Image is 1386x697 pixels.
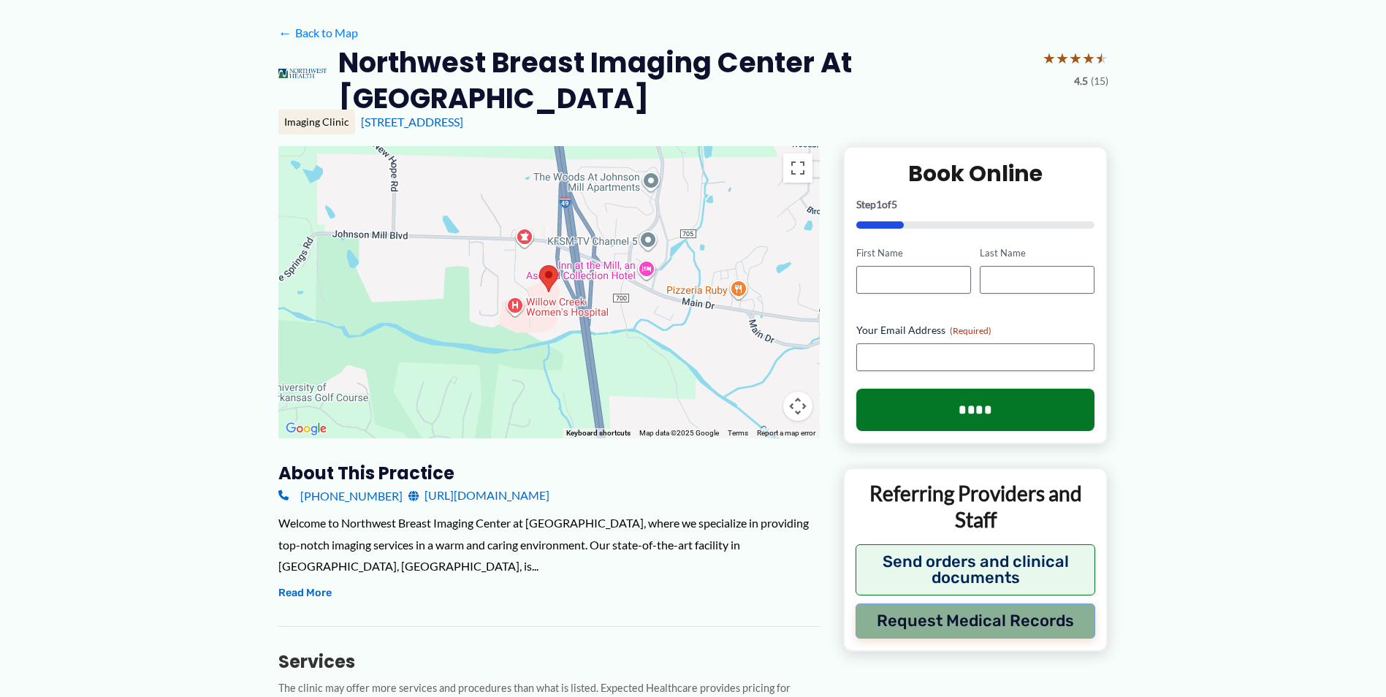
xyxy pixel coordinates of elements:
[278,462,820,484] h3: About this practice
[950,325,991,336] span: (Required)
[728,429,748,437] a: Terms (opens in new tab)
[1069,45,1082,72] span: ★
[1043,45,1056,72] span: ★
[408,484,549,506] a: [URL][DOMAIN_NAME]
[856,603,1096,639] button: Request Medical Records
[278,484,403,506] a: [PHONE_NUMBER]
[856,246,971,260] label: First Name
[856,199,1095,210] p: Step of
[278,584,332,602] button: Read More
[876,198,882,210] span: 1
[1091,72,1108,91] span: (15)
[856,159,1095,188] h2: Book Online
[278,512,820,577] div: Welcome to Northwest Breast Imaging Center at [GEOGRAPHIC_DATA], where we specialize in providing...
[1082,45,1095,72] span: ★
[1074,72,1088,91] span: 4.5
[639,429,719,437] span: Map data ©2025 Google
[783,392,812,421] button: Map camera controls
[856,544,1096,595] button: Send orders and clinical documents
[757,429,815,437] a: Report a map error
[361,115,463,129] a: [STREET_ADDRESS]
[891,198,897,210] span: 5
[783,153,812,183] button: Toggle fullscreen view
[856,480,1096,533] p: Referring Providers and Staff
[278,650,820,673] h3: Services
[278,26,292,39] span: ←
[1095,45,1108,72] span: ★
[566,428,631,438] button: Keyboard shortcuts
[856,323,1095,338] label: Your Email Address
[1056,45,1069,72] span: ★
[282,419,330,438] img: Google
[278,110,355,134] div: Imaging Clinic
[338,45,1030,117] h2: Northwest Breast Imaging Center at [GEOGRAPHIC_DATA]
[278,22,358,44] a: ←Back to Map
[980,246,1094,260] label: Last Name
[282,419,330,438] a: Open this area in Google Maps (opens a new window)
